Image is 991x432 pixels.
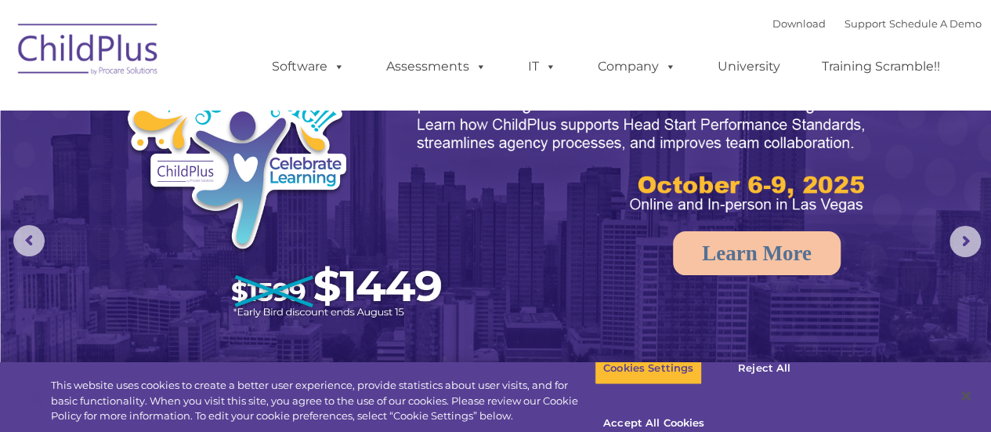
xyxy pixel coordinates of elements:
a: Software [256,51,360,82]
span: Last name [218,103,266,115]
a: Support [845,17,886,30]
font: | [772,17,982,30]
a: Assessments [371,51,502,82]
span: Phone number [218,168,284,180]
a: Learn More [673,231,841,275]
a: Download [772,17,826,30]
a: Schedule A Demo [889,17,982,30]
a: University [702,51,796,82]
a: Training Scramble!! [806,51,956,82]
img: ChildPlus by Procare Solutions [10,13,167,91]
button: Reject All [715,352,813,385]
button: Cookies Settings [595,352,702,385]
div: This website uses cookies to create a better user experience, provide statistics about user visit... [51,378,595,424]
a: IT [512,51,572,82]
a: Company [582,51,692,82]
button: Close [949,379,983,413]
